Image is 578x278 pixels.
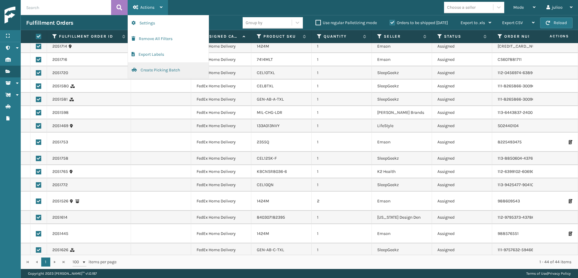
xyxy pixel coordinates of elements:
a: 2051765 [52,169,68,175]
td: Assigned [432,40,492,53]
td: Emson [372,192,432,211]
a: 2051758 [52,155,68,161]
button: Remove All Filters [128,31,209,47]
td: 8225493475 [492,133,552,152]
td: FedEx Home Delivery [191,106,251,119]
a: 2355Q [257,139,269,145]
a: 2051714 [52,43,67,49]
div: 1 - 44 of 44 items [125,259,571,265]
td: Assigned [432,53,492,66]
label: Fulfillment Order Id [59,34,119,39]
a: CEL8TXL [257,83,274,89]
td: [US_STATE] Design Den [372,211,432,224]
td: 111-8265866-3009012 [492,80,552,93]
td: FedEx Home Delivery [191,66,251,80]
a: 2051580 [52,83,69,89]
a: 2051753 [52,139,68,145]
td: 1 [312,53,372,66]
a: CEL10TXL [257,70,275,75]
td: [CREDIT_CARD_NUMBER] [492,40,552,53]
td: CS607881711 [492,53,552,66]
label: Use regular Palletizing mode [315,20,377,25]
td: 1 [312,66,372,80]
td: 1 [312,133,372,152]
td: Assigned [432,106,492,119]
td: FedEx Home Delivery [191,224,251,243]
label: Seller [384,34,420,39]
a: 1424M [257,44,269,49]
td: 1 [312,178,372,192]
div: Choose a seller [447,4,476,11]
td: FedEx Home Delivery [191,211,251,224]
p: Copyright 2023 [PERSON_NAME]™ v 1.0.187 [28,269,97,278]
a: 1424M [257,198,269,204]
td: Assigned [432,211,492,224]
button: Create Picking Batch [128,62,209,78]
label: Assigned Carrier Service [203,34,240,39]
td: 1 [312,106,372,119]
td: 111-9757632-5946601 [492,243,552,257]
a: CEL10QN [257,182,274,187]
td: Emson [372,53,432,66]
a: 840307182395 [257,215,285,220]
a: 1424M [257,231,269,236]
label: Order Number [504,34,541,39]
a: 2051720 [52,70,68,76]
td: SleepGeekz [372,66,432,80]
td: FedEx Home Delivery [191,133,251,152]
td: SO2440104 [492,119,552,133]
label: Product SKU [263,34,300,39]
td: FedEx Home Delivery [191,119,251,133]
td: 1 [312,224,372,243]
i: Print Packing Slip [569,232,572,236]
td: 113-9425477-9041010 [492,178,552,192]
td: Emson [372,40,432,53]
td: FedEx Home Delivery [191,165,251,178]
td: Emson [372,224,432,243]
td: 1 [312,211,372,224]
td: SleepGeekz [372,243,432,257]
a: 2051469 [52,123,68,129]
a: 2051626 [52,247,68,253]
label: Orders to be shipped [DATE] [390,20,448,25]
td: [PERSON_NAME] Brands [372,106,432,119]
td: Assigned [432,93,492,106]
td: Assigned [432,119,492,133]
td: Assigned [432,192,492,211]
td: Assigned [432,165,492,178]
td: 988609543 [492,192,552,211]
td: Assigned [432,178,492,192]
a: GEN-AB-C-TXL [257,247,284,252]
a: GEN-AB-A-TXL [257,97,284,102]
td: FedEx Home Delivery [191,178,251,192]
td: 1 [312,93,372,106]
td: Assigned [432,243,492,257]
td: 1 [312,40,372,53]
button: Reload [540,17,573,28]
td: FedEx Home Delivery [191,152,251,165]
td: Assigned [432,224,492,243]
div: Group by [246,20,263,26]
label: Status [444,34,480,39]
td: FedEx Home Delivery [191,40,251,53]
span: items per page [73,258,117,267]
i: Print Packing Slip [569,140,572,144]
a: 7414MLT [257,57,273,62]
td: 113-6443837-2400215 [492,106,552,119]
td: Assigned [432,133,492,152]
td: 1 [312,80,372,93]
button: Settings [128,15,209,31]
a: Privacy Policy [548,271,571,276]
a: KBCNSR8036-6 [257,169,287,174]
button: Export Labels [128,47,209,62]
i: Print Packing Slip [569,199,572,203]
a: 1 [41,258,50,267]
td: 111-8265866-3009012 [492,93,552,106]
a: CEL12SK-F [257,156,277,161]
td: Emson [372,133,432,152]
td: SleepGeekz [372,152,432,165]
td: FedEx Home Delivery [191,53,251,66]
td: Assigned [432,80,492,93]
span: Mode [513,5,524,10]
td: SleepGeekz [372,93,432,106]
